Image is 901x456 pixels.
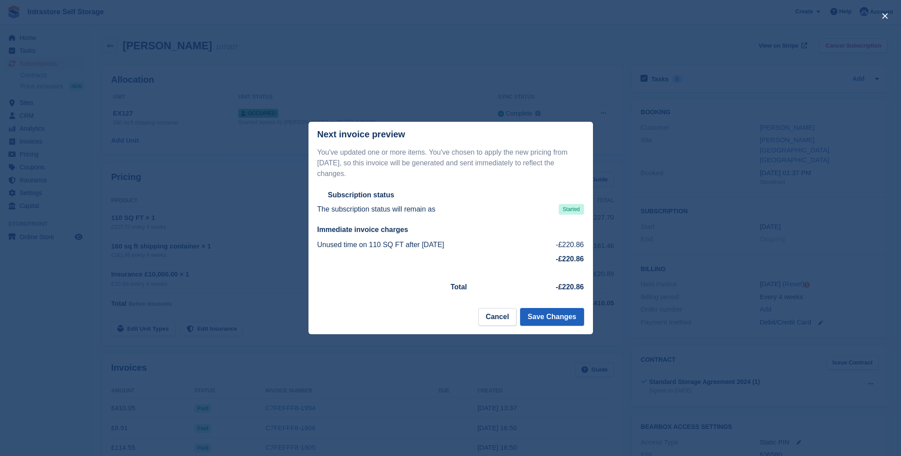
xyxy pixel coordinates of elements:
[317,238,536,252] td: Unused time on 110 SQ FT after [DATE]
[317,204,436,215] p: The subscription status will remain as
[520,308,584,326] button: Save Changes
[478,308,517,326] button: Cancel
[878,9,892,23] button: close
[556,255,584,263] strong: -£220.86
[328,191,394,200] h2: Subscription status
[451,283,467,291] strong: Total
[559,204,584,215] span: Started
[556,283,584,291] strong: -£220.86
[536,238,584,252] td: -£220.86
[317,129,405,140] p: Next invoice preview
[317,147,584,179] p: You've updated one or more items. You've chosen to apply the new pricing from [DATE], so this inv...
[317,225,584,234] h2: Immediate invoice charges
